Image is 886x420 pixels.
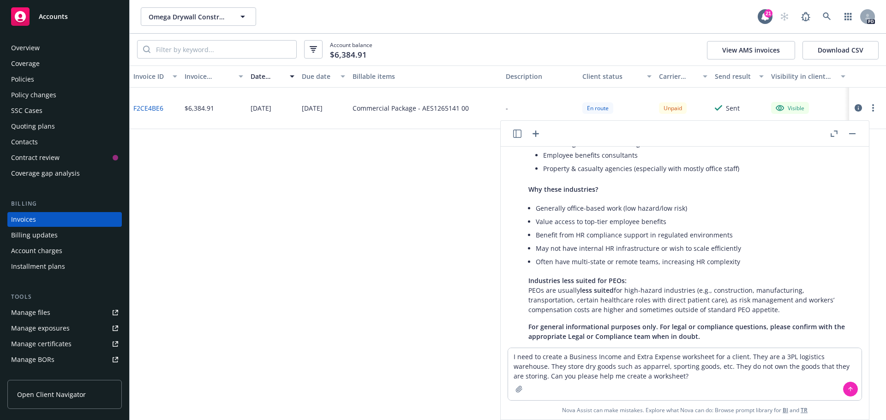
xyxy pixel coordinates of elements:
[711,65,767,88] button: Send result
[771,71,835,81] div: Visibility in client dash
[726,103,740,113] div: Sent
[17,390,86,399] span: Open Client Navigator
[7,103,122,118] a: SSC Cases
[528,276,849,314] p: PEOs are usually for high-hazard industries (e.g., construction, manufacturing, transportation, c...
[11,228,58,243] div: Billing updates
[536,242,849,255] li: May not have internal HR infrastructure or wish to scale efficiently
[149,12,228,22] span: Omega Drywall Construction, Inc
[775,7,794,26] a: Start snowing
[528,322,845,341] span: For general informational purposes only. For legal or compliance questions, please confirm with t...
[7,321,122,336] a: Manage exposures
[579,65,655,88] button: Client status
[655,65,712,88] button: Carrier status
[502,65,579,88] button: Description
[143,46,150,53] svg: Search
[130,65,181,88] button: Invoice ID
[783,406,788,414] a: BI
[302,71,335,81] div: Due date
[562,401,808,420] span: Nova Assist can make mistakes. Explore what Nova can do: Browse prompt library for and
[802,41,879,59] button: Download CSV
[801,406,808,414] a: TR
[353,71,498,81] div: Billable items
[133,103,163,113] a: F2CE4BE6
[7,135,122,149] a: Contacts
[508,348,862,400] textarea: I need to create a Business Income and Extra Expense worksheet for a client. They are a 3PL logis...
[543,162,849,175] li: Property & casualty agencies (especially with mostly office staff)
[11,243,62,258] div: Account charges
[133,71,167,81] div: Invoice ID
[7,337,122,351] a: Manage certificates
[528,185,598,194] span: Why these industries?
[11,150,60,165] div: Contract review
[543,148,849,162] li: Employee benefits consultants
[11,321,70,336] div: Manage exposures
[39,13,68,20] span: Accounts
[796,7,815,26] a: Report a Bug
[582,71,641,81] div: Client status
[247,65,298,88] button: Date issued
[7,228,122,243] a: Billing updates
[776,104,804,112] div: Visible
[536,255,849,268] li: Often have multi-state or remote teams, increasing HR complexity
[839,7,857,26] a: Switch app
[7,4,122,30] a: Accounts
[7,292,122,302] div: Tools
[349,65,502,88] button: Billable items
[298,65,349,88] button: Due date
[11,135,38,149] div: Contacts
[141,7,256,26] button: Omega Drywall Construction, Inc
[330,49,367,61] span: $6,384.91
[707,41,795,59] button: View AMS invoices
[7,368,122,383] a: Summary of insurance
[767,65,849,88] button: Visibility in client dash
[251,71,284,81] div: Date issued
[506,71,575,81] div: Description
[659,71,698,81] div: Carrier status
[582,102,613,114] div: En route
[251,103,271,113] div: [DATE]
[7,243,122,258] a: Account charges
[11,88,56,102] div: Policy changes
[185,103,214,113] div: $6,384.91
[11,41,40,55] div: Overview
[11,305,50,320] div: Manage files
[7,259,122,274] a: Installment plans
[528,276,627,285] span: Industries less suited for PEOs:
[330,41,372,58] span: Account balance
[580,286,614,295] span: less suited
[7,150,122,165] a: Contract review
[7,119,122,134] a: Quoting plans
[659,102,687,114] div: Unpaid
[11,212,36,227] div: Invoices
[185,71,233,81] div: Invoice amount
[764,9,772,18] div: 21
[536,215,849,228] li: Value access to top-tier employee benefits
[7,199,122,208] div: Billing
[353,103,469,113] div: Commercial Package - AES1265141 00
[7,72,122,87] a: Policies
[150,41,296,58] input: Filter by keyword...
[11,166,80,181] div: Coverage gap analysis
[7,56,122,71] a: Coverage
[11,119,55,134] div: Quoting plans
[11,337,72,351] div: Manage certificates
[7,352,122,367] a: Manage BORs
[302,103,323,113] div: [DATE]
[11,368,81,383] div: Summary of insurance
[7,166,122,181] a: Coverage gap analysis
[181,65,247,88] button: Invoice amount
[11,352,54,367] div: Manage BORs
[7,41,122,55] a: Overview
[7,212,122,227] a: Invoices
[11,72,34,87] div: Policies
[506,103,508,113] div: -
[715,71,754,81] div: Send result
[7,305,122,320] a: Manage files
[818,7,836,26] a: Search
[11,103,42,118] div: SSC Cases
[536,201,849,215] li: Generally office-based work (low hazard/low risk)
[536,228,849,242] li: Benefit from HR compliance support in regulated environments
[11,259,65,274] div: Installment plans
[11,56,40,71] div: Coverage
